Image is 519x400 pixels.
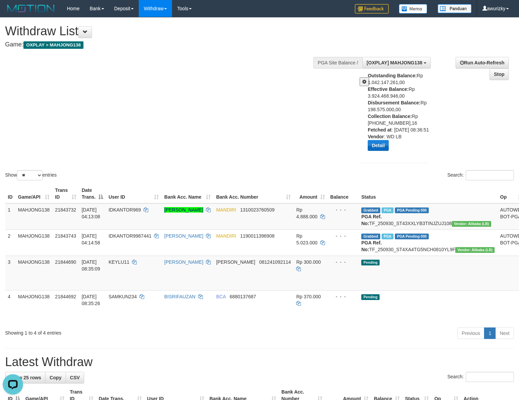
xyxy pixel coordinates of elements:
span: SAMKUN234 [109,294,137,299]
span: Copy 1190011396908 to clipboard [240,233,274,239]
img: Button%20Memo.svg [399,4,427,14]
span: Marked by awuginta [382,207,393,213]
span: IDKANTOR969 [109,207,141,213]
div: - - - [330,233,356,239]
span: PGA Pending [395,234,429,239]
th: Bank Acc. Number: activate to sort column ascending [213,184,293,203]
span: Vendor URL: https://dashboard.q2checkout.com/secure [455,247,495,253]
div: - - - [330,259,356,265]
h1: Withdraw List [5,24,339,38]
label: Search: [447,170,514,180]
span: Rp 4.888.000 [296,207,317,219]
span: KEYLU11 [109,259,129,265]
th: Amount: activate to sort column ascending [293,184,327,203]
label: Search: [447,372,514,382]
span: Grabbed [361,207,380,213]
b: Disbursement Balance: [368,100,421,105]
span: Copy 1310023760509 to clipboard [240,207,274,213]
a: [PERSON_NAME] [164,233,203,239]
div: - - - [330,206,356,213]
button: Open LiveChat chat widget [3,3,23,23]
span: Copy [50,375,61,380]
td: 4 [5,290,15,325]
span: Marked by awuginta [382,234,393,239]
td: 2 [5,229,15,256]
label: Show entries [5,170,57,180]
th: Trans ID: activate to sort column ascending [52,184,79,203]
b: Fetched at [368,127,391,133]
th: Balance [328,184,359,203]
span: Vendor URL: https://dashboard.q2checkout.com/secure [452,221,491,227]
span: CSV [70,375,80,380]
span: IDKANTOR9987441 [109,233,152,239]
a: CSV [65,372,84,383]
h4: Game: [5,41,339,48]
th: Status [359,184,497,203]
input: Search: [466,372,514,382]
button: [OXPLAY] MAHJONG138 [362,57,431,68]
td: TF_250930_ST4XA4TG5NCH0810YL9F [359,229,497,256]
select: Showentries [17,170,42,180]
div: PGA Site Balance / [313,57,362,68]
a: Stop [489,68,509,80]
span: Rp 370.000 [296,294,321,299]
a: [PERSON_NAME] [164,259,203,265]
td: MAHJONG138 [15,229,52,256]
img: Feedback.jpg [355,4,389,14]
img: MOTION_logo.png [5,3,57,14]
td: TF_250930_ST43XXLYB3TINJZUJ108 [359,203,497,230]
span: [OXPLAY] MAHJONG138 [367,60,422,65]
span: Copy 081241092114 to clipboard [259,259,291,265]
span: [DATE] 04:13:08 [82,207,100,219]
span: PGA Pending [395,207,429,213]
span: [DATE] 08:35:09 [82,259,100,272]
div: - - - [330,293,356,300]
b: Vendor [368,134,384,139]
span: Pending [361,260,380,265]
a: Next [495,327,514,339]
span: Rp 300.000 [296,259,321,265]
span: Grabbed [361,234,380,239]
b: PGA Ref. No: [361,214,382,226]
a: [PERSON_NAME] [164,207,203,213]
td: 3 [5,256,15,290]
input: Search: [466,170,514,180]
b: Outstanding Balance: [368,73,417,78]
td: MAHJONG138 [15,290,52,325]
td: 1 [5,203,15,230]
span: 21843732 [55,207,76,213]
span: MANDIRI [216,207,236,213]
td: MAHJONG138 [15,256,52,290]
span: OXPLAY > MAHJONG138 [23,41,83,49]
a: Copy [45,372,66,383]
span: MANDIRI [216,233,236,239]
div: Showing 1 to 4 of 4 entries [5,327,211,336]
img: panduan.png [438,4,472,13]
span: Pending [361,294,380,300]
b: Effective Balance: [368,86,409,92]
span: 21844692 [55,294,76,299]
button: Detail [368,140,389,151]
span: 21843743 [55,233,76,239]
td: MAHJONG138 [15,203,52,230]
span: 21844690 [55,259,76,265]
th: Bank Acc. Name: activate to sort column ascending [161,184,213,203]
a: Previous [457,327,484,339]
span: [DATE] 08:35:26 [82,294,100,306]
th: User ID: activate to sort column ascending [106,184,161,203]
span: Rp 5.023.000 [296,233,317,245]
a: Run Auto-Refresh [456,57,509,68]
th: ID [5,184,15,203]
a: BISRIFAUZAN [164,294,195,299]
div: Rp 1.042.147.261,00 Rp 3.924.468.946,00 Rp 198.575.000,00 Rp [PHONE_NUMBER],16 : [DATE] 08:36:51 ... [368,72,434,156]
b: Collection Balance: [368,114,412,119]
span: [PERSON_NAME] [216,259,255,265]
b: PGA Ref. No: [361,240,382,252]
a: 1 [484,327,496,339]
th: Date Trans.: activate to sort column descending [79,184,106,203]
span: Copy 6880137687 to clipboard [230,294,256,299]
th: Game/API: activate to sort column ascending [15,184,52,203]
h1: Latest Withdraw [5,355,514,369]
span: [DATE] 04:14:58 [82,233,100,245]
span: BCA [216,294,226,299]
